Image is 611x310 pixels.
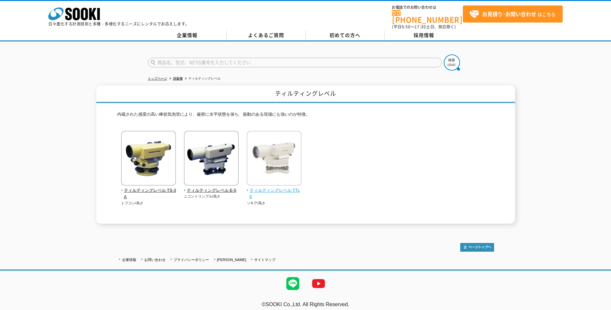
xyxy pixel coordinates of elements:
[144,258,166,262] a: お問い合わせ
[184,194,239,199] p: ニコントリンブル/高さ
[463,5,563,23] a: お見積り･お問い合わせはこちら
[254,258,275,262] a: サイトマップ
[121,131,176,187] img: ティルティングレベル TS-3A
[392,5,463,9] span: お電話でのお問い合わせは
[444,54,460,71] img: btn_search.png
[122,258,136,262] a: 企業情報
[247,187,302,201] span: ティルティングレベル TTL6
[247,131,301,187] img: ティルティングレベル TTL6
[96,85,515,103] h1: ティルティングレベル
[415,24,426,30] span: 17:30
[121,181,176,200] a: ティルティングレベル TS-3A
[482,10,536,18] strong: お見積り･お問い合わせ
[184,181,239,194] a: ティルティングレベル E-5
[306,31,385,40] a: 初めての方へ
[247,181,302,200] a: ティルティングレベル TTL6
[117,111,494,121] p: 内蔵された感度の高い棒状気泡管により、厳密に水平状態を保ち、振動のある現場にも強いのが特徴。
[247,200,302,206] p: ソキア/高さ
[121,200,176,206] p: トプコン/高さ
[48,22,189,26] p: 日々進化する計測技術と多種・多様化するニーズにレンタルでお応えします。
[392,10,463,23] a: [PHONE_NUMBER]
[184,187,239,194] span: ティルティングレベル E-5
[174,258,209,262] a: プライバシーポリシー
[184,75,221,82] li: ティルティングレベル
[148,31,227,40] a: 企業情報
[227,31,306,40] a: よくあるご質問
[402,24,411,30] span: 8:50
[469,9,556,19] span: はこちら
[460,243,494,252] img: トップページへ
[148,77,167,80] a: トップページ
[184,131,239,187] img: ティルティングレベル E-5
[173,77,183,80] a: 測量機
[280,271,306,296] img: LINE
[385,31,463,40] a: 採用情報
[392,24,456,30] span: (平日 ～ 土日、祝日除く)
[306,271,331,296] img: YouTube
[329,32,360,39] span: 初めての方へ
[121,187,176,201] span: ティルティングレベル TS-3A
[217,258,246,262] a: [PERSON_NAME]
[148,58,442,67] input: 商品名、型式、NETIS番号を入力してください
